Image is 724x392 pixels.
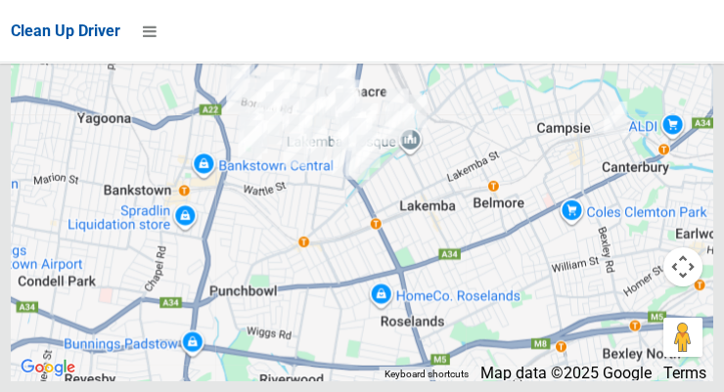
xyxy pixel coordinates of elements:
[241,75,280,124] div: 3 Stiller Place, GREENACRE NSW 2190<br>Status : AssignedToRoute<br><a href="/driver/booking/48238...
[324,71,363,120] div: 172A Juno Parade, GREENACRE NSW 2190<br>Status : AssignedToRoute<br><a href="/driver/booking/4876...
[378,81,417,130] div: 66 Juno Parade, GREENACRE NSW 2190<br>Status : AssignedToRoute<br><a href="/driver/booking/485329...
[292,91,331,140] div: 21 Mimosa Road, GREENACRE NSW 2190<br>Status : AssignedToRoute<br><a href="/driver/booking/487188...
[296,120,336,169] div: 36 Waterloo Road, GREENACRE NSW 2190<br>Status : AssignedToRoute<br><a href="/driver/booking/4853...
[385,368,469,381] button: Keyboard shortcuts
[339,139,378,188] div: 48 Koala Road, GREENACRE NSW 2190<br>Status : AssignedToRoute<br><a href="/driver/booking/485658/...
[17,355,81,380] img: Google
[249,67,289,116] div: 86 Hillcrest Avenue, GREENACRE NSW 2190<br>Status : AssignedToRoute<br><a href="/driver/booking/4...
[325,135,364,184] div: 18 Bettina Court, GREENACRE NSW 2190<br>Status : AssignedToRoute<br><a href="/driver/booking/4852...
[233,107,272,155] div: 205 Old Kent Road, GREENACRE NSW 2190<br>Status : AssignedToRoute<br><a href="/driver/booking/486...
[314,65,353,114] div: 223 Juno Parade, GREENACRE NSW 2190<br>Status : AssignedToRoute<br><a href="/driver/booking/48586...
[275,91,314,140] div: 107 Noble Avenue, GREENACRE NSW 2190<br>Status : AssignedToRoute<br><a href="/driver/booking/4819...
[332,72,371,121] div: 156 Juno Parade, GREENACRE NSW 2190<br>Status : AssignedToRoute<br><a href="/driver/booking/46222...
[312,78,351,127] div: 1/255 Wangee Road, GREENACRE NSW 2190<br>Status : AssignedToRoute<br><a href="/driver/booking/488...
[328,81,367,130] div: 229 Wangee Road, GREENACRE NSW 2190<br>Status : AssignedToRoute<br><a href="/driver/booking/48489...
[276,126,315,175] div: 20 Cooeeyana Parade, MOUNT LEWIS NSW 2190<br>Status : AssignedToRoute<br><a href="/driver/booking...
[480,364,652,382] span: Map data ©2025 Google
[663,247,702,286] button: Map camera controls
[231,106,270,154] div: 209 Old Kent Road, GREENACRE NSW 2190<br>Status : AssignedToRoute<br><a href="/driver/booking/486...
[349,127,388,176] div: 4 Plasto Street, GREENACRE NSW 2190<br>Status : AssignedToRoute<br><a href="/driver/booking/48450...
[372,104,411,152] div: 5 Skyline Street, GREENACRE NSW 2190<br>Status : AssignedToRoute<br><a href="/driver/booking/4844...
[12,17,121,46] a: Clean Up Driver
[329,85,368,134] div: 238A Wangee Road, GREENACRE NSW 2190<br>Status : AssignedToRoute<br><a href="/driver/booking/4844...
[253,65,293,114] div: 101 Hillcrest Avenue, GREENACRE NSW 2190<br>Status : AssignedToRoute<br><a href="/driver/booking/...
[326,109,365,158] div: 15 Gosling Street, GREENACRE NSW 2190<br>Status : AssignedToRoute<br><a href="/driver/booking/485...
[663,364,706,382] a: Terms (opens in new tab)
[334,107,373,155] div: 29 Lascelles Avenue, GREENACRE NSW 2190<br>Status : AssignedToRoute<br><a href="/driver/booking/4...
[331,106,370,154] div: 26A Lascelles Avenue, GREENACRE NSW 2190<br>Status : AssignedToRoute<br><a href="/driver/booking/...
[12,22,121,40] span: Clean Up Driver
[266,72,305,121] div: 71 Banksia Road, GREENACRE NSW 2190<br>Status : AssignedToRoute<br><a href="/driver/booking/48660...
[382,96,421,145] div: 132 Wangee Road, GREENACRE NSW 2190<br>Status : AssignedToRoute<br><a href="/driver/booking/48781...
[347,96,386,145] div: 48 Macquarie Street, GREENACRE NSW 2190<br>Status : AssignedToRoute<br><a href="/driver/booking/4...
[17,355,81,380] a: Click to see this area on Google Maps
[663,318,702,357] button: Drag Pegman onto the map to open Street View
[251,104,291,152] div: 34 Suva Crescent, GREENACRE NSW 2190<br>Status : AssignedToRoute<br><a href="/driver/booking/4833...
[293,63,332,111] div: 31 Boronia Road, GREENACRE NSW 2190<br>Status : AssignedToRoute<br><a href="/driver/booking/48315...
[237,112,276,161] div: 202 Old Kent Road, GREENACRE NSW 2190<br>Status : AssignedToRoute<br><a href="/driver/booking/479...
[596,94,635,143] div: 4/3 Gould Street, CAMPSIE NSW 2194<br>Status : AssignedToRoute<br><a href="/driver/booking/481982...
[341,110,381,159] div: 295 Roberts Road, GREENACRE NSW 2190<br>Status : AssignedToRoute<br><a href="/driver/booking/4853...
[258,84,297,133] div: 91A Mimosa Road, GREENACRE NSW 2190<br>Status : AssignedToRoute<br><a href="/driver/booking/48531...
[282,108,321,156] div: 30 Greenacre Road, GREENACRE NSW 2190<br>Status : AssignedToRoute<br><a href="/driver/booking/484...
[396,87,435,136] div: 16 Wilbur Street, GREENACRE NSW 2190<br>Status : AssignedToRoute<br><a href="/driver/booking/4852...
[294,89,334,138] div: 13 Mimosa Road, GREENACRE NSW 2190<br>Status : AssignedToRoute<br><a href="/driver/booking/485858...
[321,70,360,119] div: 176 Juno Parade, GREENACRE NSW 2190<br>Status : AssignedToRoute<br><a href="/driver/booking/48384...
[219,71,258,120] div: 15 Marina Crescent, GREENACRE NSW 2190<br>Status : AssignedToRoute<br><a href="/driver/booking/48...
[231,118,270,167] div: 5 Hillview Avenue, BANKSTOWN NSW 2200<br>Status : AssignedToRoute<br><a href="/driver/booking/484...
[233,100,272,149] div: 2/136 Greenacre Road, GREENACRE NSW 2190<br>Status : AssignedToRoute<br><a href="/driver/booking/...
[249,95,288,144] div: 143A Hillcrest Avenue, GREENACRE NSW 2190<br>Status : AssignedToRoute<br><a href="/driver/booking...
